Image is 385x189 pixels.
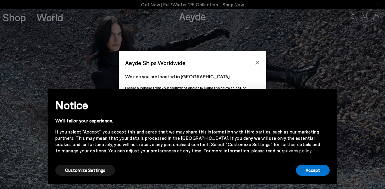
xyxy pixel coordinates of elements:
p: We see you are located in [GEOGRAPHIC_DATA] [125,73,260,80]
button: Customize Settings [55,165,115,176]
a: privacy policy [283,148,311,153]
span: Aeyde Ships Worldwide [125,58,186,68]
button: Close [253,58,262,67]
div: We'll tailor your experience. [55,118,320,124]
button: Close this notice [320,91,334,105]
h2: Notice [55,97,320,113]
div: If you select "Accept", you accept this and agree that we may share this information with third p... [55,129,320,154]
button: Accept [296,165,330,176]
span: × [325,94,329,102]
